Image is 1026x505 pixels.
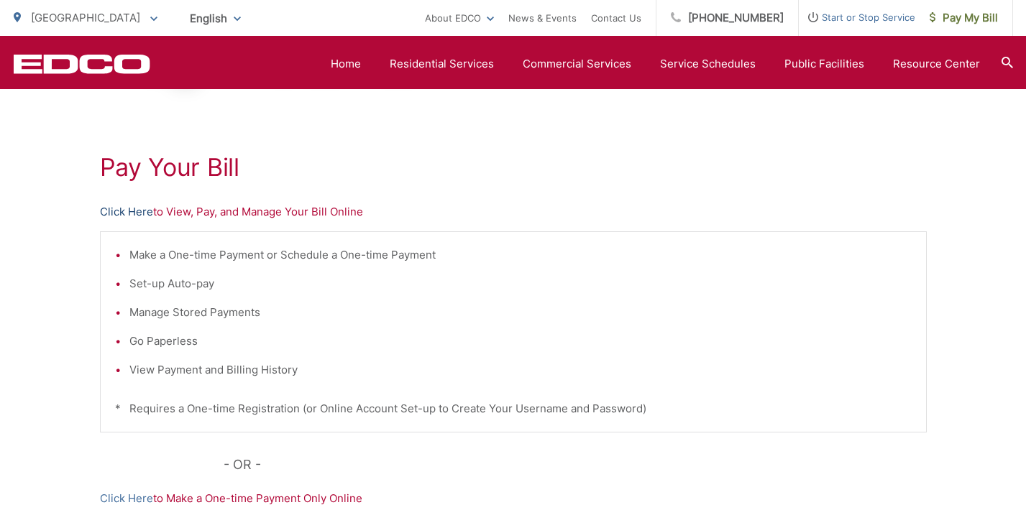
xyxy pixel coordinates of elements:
li: Set-up Auto-pay [129,275,912,292]
a: Home [331,55,361,73]
li: View Payment and Billing History [129,361,912,379]
h1: Pay Your Bill [100,153,927,182]
a: EDCD logo. Return to the homepage. [14,54,150,74]
a: Public Facilities [784,55,864,73]
a: Commercial Services [523,55,631,73]
p: - OR - [224,454,927,476]
p: * Requires a One-time Registration (or Online Account Set-up to Create Your Username and Password) [115,400,912,417]
a: Click Here [100,203,153,221]
a: Resource Center [893,55,980,73]
span: [GEOGRAPHIC_DATA] [31,11,140,24]
span: English [179,6,252,31]
span: Pay My Bill [930,9,998,27]
p: to View, Pay, and Manage Your Bill Online [100,203,927,221]
a: Residential Services [390,55,494,73]
li: Go Paperless [129,333,912,350]
li: Make a One-time Payment or Schedule a One-time Payment [129,246,912,264]
li: Manage Stored Payments [129,304,912,321]
a: Contact Us [591,9,641,27]
a: About EDCO [425,9,494,27]
a: Service Schedules [660,55,756,73]
a: News & Events [508,9,577,27]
